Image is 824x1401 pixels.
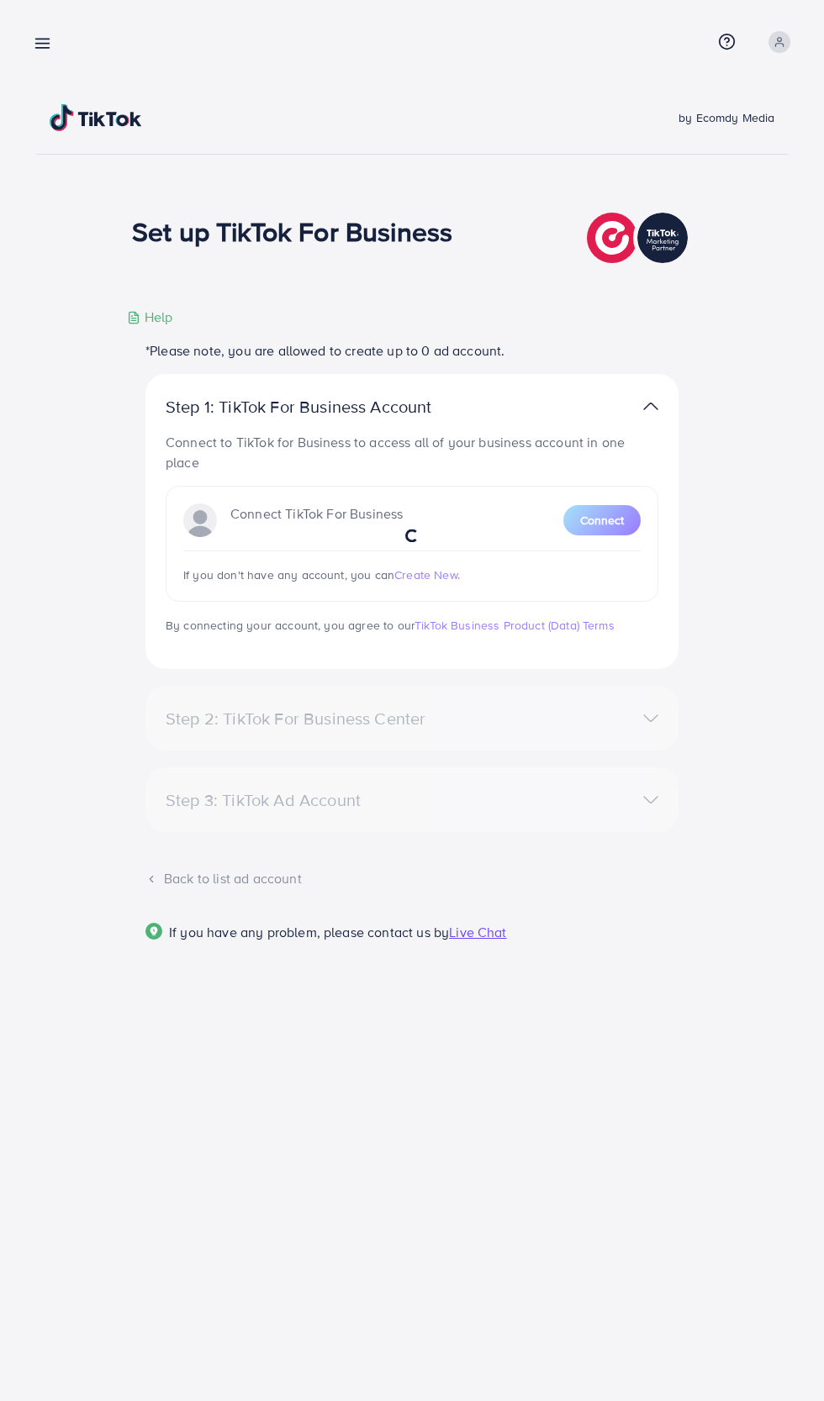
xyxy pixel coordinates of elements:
[50,104,142,131] img: TikTok
[587,208,692,267] img: TikTok partner
[145,869,679,888] div: Back to list ad account
[449,923,506,941] span: Live Chat
[643,394,658,419] img: TikTok partner
[145,923,162,940] img: Popup guide
[132,215,452,247] h1: Set up TikTok For Business
[679,109,774,126] span: by Ecomdy Media
[166,397,485,417] p: Step 1: TikTok For Business Account
[145,340,679,361] p: *Please note, you are allowed to create up to 0 ad account.
[127,308,173,327] div: Help
[169,923,449,941] span: If you have any problem, please contact us by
